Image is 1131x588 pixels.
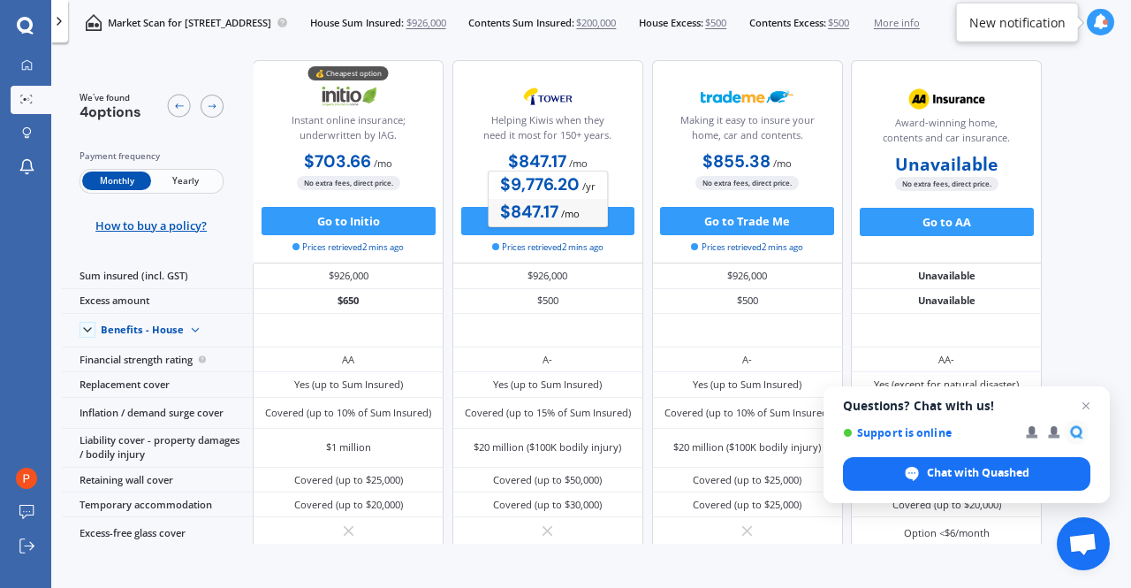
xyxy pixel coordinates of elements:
[569,157,588,170] span: / mo
[80,103,141,121] span: 4 options
[895,157,998,172] b: Unavailable
[62,517,253,548] div: Excess-free glass cover
[652,263,843,288] div: $926,000
[701,79,794,114] img: Trademe.webp
[452,263,643,288] div: $926,000
[874,16,920,30] span: More info
[691,241,802,254] span: Prices retrieved 2 mins ago
[543,353,552,367] div: A-
[474,440,621,454] div: $20 million ($100K bodily injury)
[62,347,253,372] div: Financial strength rating
[702,150,770,172] b: $855.38
[342,353,354,367] div: AA
[492,241,603,254] span: Prices retrieved 2 mins ago
[773,157,792,170] span: / mo
[664,113,830,149] div: Making it easy to insure your home, car and contents.
[561,206,580,219] span: / mo
[184,319,207,342] img: Benefit content down
[493,498,602,512] div: Covered (up to $30,000)
[253,263,444,288] div: $926,000
[82,172,151,190] span: Monthly
[582,179,596,192] span: / yr
[452,289,643,314] div: $500
[80,92,141,104] span: We've found
[938,353,954,367] div: AA-
[62,493,253,517] div: Temporary accommodation
[1057,517,1110,570] div: Open chat
[895,177,998,190] span: No extra fees, direct price.
[62,468,253,493] div: Retaining wall cover
[742,353,752,367] div: A-
[851,263,1042,288] div: Unavailable
[899,81,993,117] img: AA.webp
[843,457,1090,491] div: Chat with Quashed
[693,498,801,512] div: Covered (up to $25,000)
[863,116,1029,151] div: Award-winning home, contents and car insurance.
[500,200,558,222] b: $847.17
[969,13,1066,31] div: New notification
[292,241,404,254] span: Prices retrieved 2 mins ago
[892,498,1001,512] div: Covered (up to $20,000)
[904,526,990,540] div: Option <$6/month
[62,372,253,397] div: Replacement cover
[693,473,801,487] div: Covered (up to $25,000)
[874,378,1019,392] div: Yes (except for natural disaster)
[639,16,703,30] span: House Excess:
[374,157,392,170] span: / mo
[828,16,849,30] span: $500
[294,378,403,392] div: Yes (up to Sum Insured)
[95,218,207,233] span: How to buy a policy?
[652,289,843,314] div: $500
[465,113,631,149] div: Helping Kiwis when they need it most for 150+ years.
[62,429,253,468] div: Liability cover - property damages / bodily injury
[406,16,446,30] span: $926,000
[262,207,436,235] button: Go to Initio
[461,207,635,235] button: Go to Tower
[253,289,444,314] div: $650
[151,172,220,190] span: Yearly
[62,263,253,288] div: Sum insured (incl. GST)
[294,498,403,512] div: Covered (up to $20,000)
[465,406,631,420] div: Covered (up to 15% of Sum Insured)
[304,150,371,172] b: $703.66
[693,378,801,392] div: Yes (up to Sum Insured)
[664,406,831,420] div: Covered (up to 10% of Sum Insured)
[493,378,602,392] div: Yes (up to Sum Insured)
[326,440,371,454] div: $1 million
[493,473,602,487] div: Covered (up to $50,000)
[749,16,826,30] span: Contents Excess:
[62,398,253,429] div: Inflation / demand surge cover
[85,14,102,31] img: home-and-contents.b802091223b8502ef2dd.svg
[80,149,224,164] div: Payment frequency
[62,289,253,314] div: Excess amount
[705,16,726,30] span: $500
[16,468,37,489] img: ACg8ocLFzRcT2ZPX_3Z_8SqIADqaCt4kVeuFcuPzgUheuJU3CyGhcg=s96-c
[308,66,389,80] div: 💰 Cheapest option
[265,113,431,149] div: Instant online insurance; underwritten by IAG.
[501,79,595,114] img: Tower.webp
[101,324,184,336] div: Benefits - House
[500,172,580,195] b: $9,776.20
[660,207,834,235] button: Go to Trade Me
[576,16,616,30] span: $200,000
[673,440,821,454] div: $20 million ($100K bodily injury)
[860,208,1034,236] button: Go to AA
[1075,395,1097,416] span: Close chat
[294,473,403,487] div: Covered (up to $25,000)
[843,426,1013,439] span: Support is online
[508,150,566,172] b: $847.17
[108,16,271,30] p: Market Scan for [STREET_ADDRESS]
[851,289,1042,314] div: Unavailable
[265,406,431,420] div: Covered (up to 10% of Sum Insured)
[297,176,400,189] span: No extra fees, direct price.
[302,79,396,114] img: Initio.webp
[468,16,574,30] span: Contents Sum Insured:
[310,16,404,30] span: House Sum Insured:
[695,176,799,189] span: No extra fees, direct price.
[927,465,1029,481] span: Chat with Quashed
[843,399,1090,413] span: Questions? Chat with us!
